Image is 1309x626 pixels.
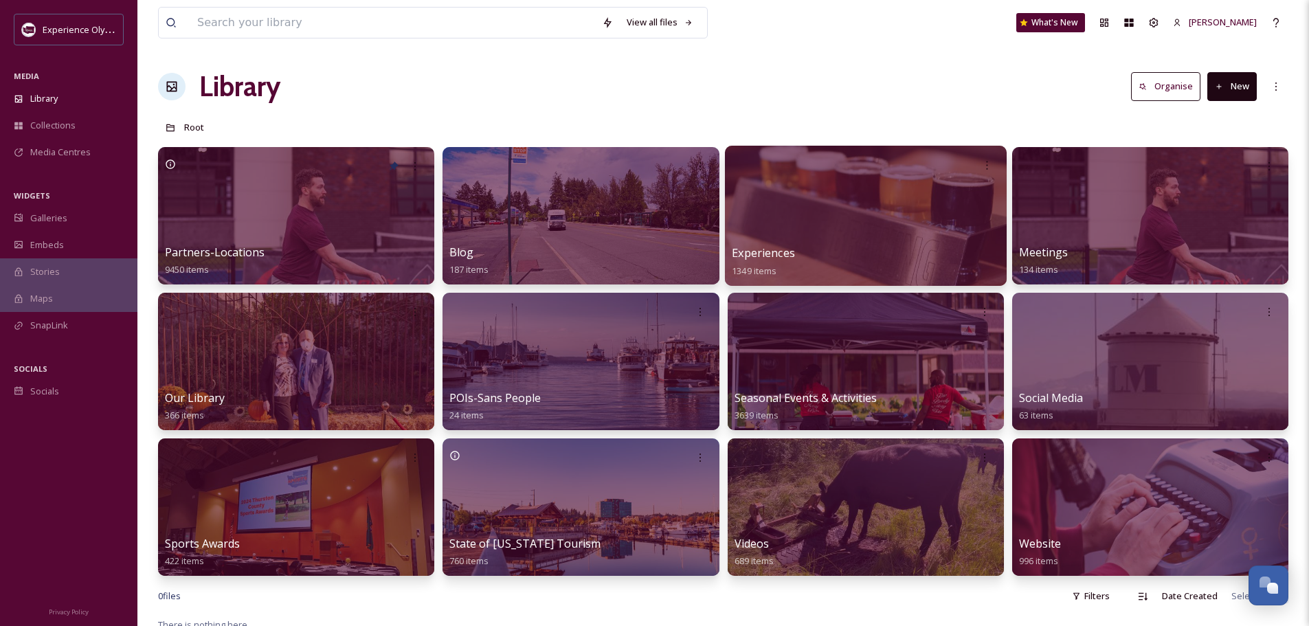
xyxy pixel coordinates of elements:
span: 366 items [165,409,204,421]
a: View all files [620,9,700,36]
span: 134 items [1019,263,1058,276]
a: Experiences1349 items [732,247,795,277]
a: Social Media63 items [1019,392,1083,421]
a: State of [US_STATE] Tourism760 items [449,537,601,567]
img: download.jpeg [22,23,36,36]
a: Library [199,66,280,107]
span: Maps [30,292,53,305]
span: Videos [735,536,769,551]
a: Partners-Locations9450 items [165,246,265,276]
a: POIs-Sans People24 items [449,392,541,421]
a: Privacy Policy [49,603,89,619]
span: Seasonal Events & Activities [735,390,877,405]
span: WIDGETS [14,190,50,201]
span: Embeds [30,238,64,251]
span: 996 items [1019,555,1058,567]
a: Root [184,119,204,135]
a: What's New [1016,13,1085,32]
a: Our Library366 items [165,392,225,421]
a: Meetings134 items [1019,246,1068,276]
div: Date Created [1155,583,1224,610]
span: 9450 items [165,263,209,276]
span: 689 items [735,555,774,567]
span: 24 items [449,409,484,421]
span: Experiences [732,245,795,260]
a: Website996 items [1019,537,1061,567]
a: Seasonal Events & Activities3639 items [735,392,877,421]
span: Galleries [30,212,67,225]
a: Videos689 items [735,537,774,567]
span: Stories [30,265,60,278]
button: Open Chat [1249,566,1288,605]
span: SOCIALS [14,364,47,374]
a: [PERSON_NAME] [1166,9,1264,36]
span: 422 items [165,555,204,567]
span: 760 items [449,555,489,567]
span: SnapLink [30,319,68,332]
span: Root [184,121,204,133]
span: Experience Olympia [43,23,124,36]
button: New [1207,72,1257,100]
span: 63 items [1019,409,1053,421]
span: Blog [449,245,473,260]
span: POIs-Sans People [449,390,541,405]
span: Partners-Locations [165,245,265,260]
span: State of [US_STATE] Tourism [449,536,601,551]
span: Privacy Policy [49,607,89,616]
span: Collections [30,119,76,132]
span: Social Media [1019,390,1083,405]
a: Blog187 items [449,246,489,276]
input: Search your library [190,8,595,38]
button: Organise [1131,72,1200,100]
span: MEDIA [14,71,39,81]
span: 1349 items [732,264,776,276]
a: Sports Awards422 items [165,537,240,567]
span: 187 items [449,263,489,276]
span: Meetings [1019,245,1068,260]
span: Library [30,92,58,105]
div: Filters [1065,583,1117,610]
span: Media Centres [30,146,91,159]
span: Socials [30,385,59,398]
span: Sports Awards [165,536,240,551]
span: Our Library [165,390,225,405]
span: 0 file s [158,590,181,603]
span: [PERSON_NAME] [1189,16,1257,28]
span: Website [1019,536,1061,551]
span: Select all [1231,590,1268,603]
span: 3639 items [735,409,779,421]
